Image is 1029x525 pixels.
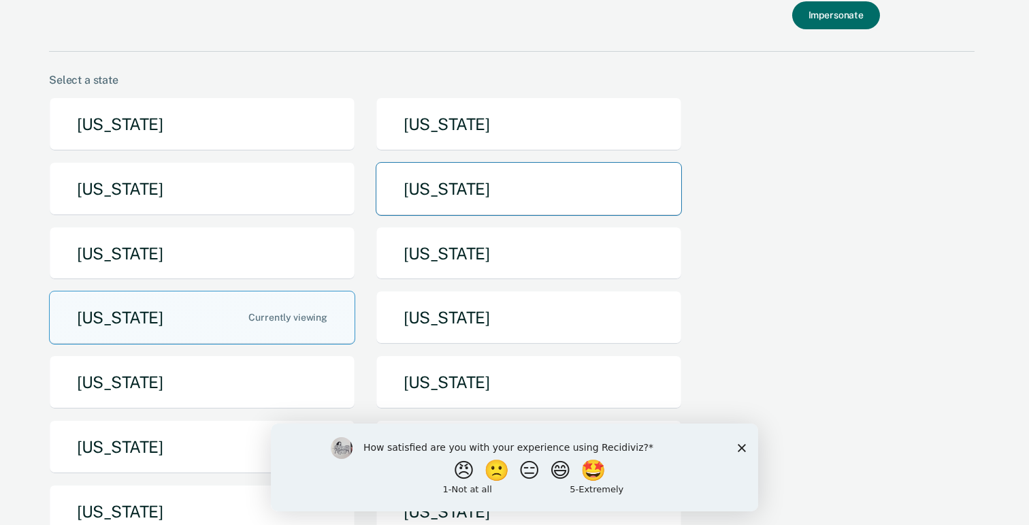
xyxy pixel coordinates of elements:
[376,97,682,151] button: [US_STATE]
[49,291,355,345] button: [US_STATE]
[49,420,355,474] button: [US_STATE]
[792,1,880,29] button: Impersonate
[271,424,758,511] iframe: Survey by Kim from Recidiviz
[376,162,682,216] button: [US_STATE]
[49,162,355,216] button: [US_STATE]
[49,227,355,281] button: [US_STATE]
[49,97,355,151] button: [US_STATE]
[49,74,975,86] div: Select a state
[376,355,682,409] button: [US_STATE]
[376,227,682,281] button: [US_STATE]
[49,355,355,409] button: [US_STATE]
[376,420,682,474] button: [US_STATE]
[376,291,682,345] button: [US_STATE]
